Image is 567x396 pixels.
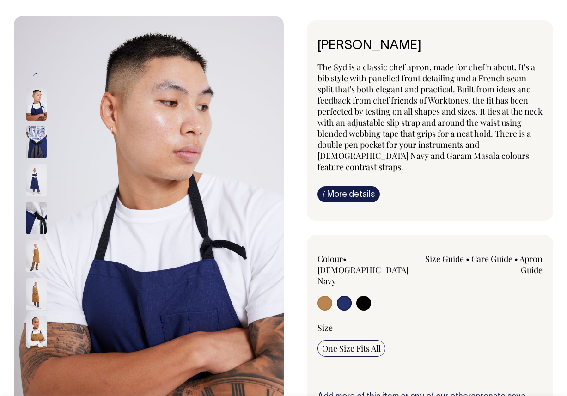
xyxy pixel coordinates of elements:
span: • [466,253,469,264]
h1: [PERSON_NAME] [317,39,543,53]
button: Next [29,351,43,372]
img: french-navy [26,126,47,158]
span: The Syd is a classic chef apron, made for chef'n about. It's a bib style with panelled front deta... [317,61,543,172]
div: Size [317,322,543,333]
a: Size Guide [425,253,464,264]
img: garam-masala [26,240,47,272]
input: One Size Fits All [317,340,385,357]
span: i [323,189,325,199]
a: Apron Guide [519,253,543,275]
a: Care Guide [471,253,512,264]
span: • [343,253,347,264]
img: garam-masala [26,278,47,310]
button: Previous [29,65,43,85]
img: garam-masala [26,316,47,348]
span: • [514,253,518,264]
a: iMore details [317,186,380,202]
span: One Size Fits All [322,343,381,354]
div: Colour [317,253,408,286]
label: [DEMOGRAPHIC_DATA] Navy [317,264,408,286]
img: french-navy [26,164,47,196]
img: french-navy [26,88,47,121]
img: french-navy [26,202,47,234]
